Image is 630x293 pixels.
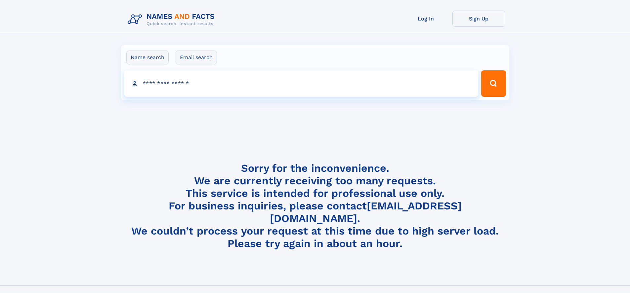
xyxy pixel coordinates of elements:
[124,70,479,97] input: search input
[452,11,505,27] a: Sign Up
[126,51,169,64] label: Name search
[125,11,220,28] img: Logo Names and Facts
[399,11,452,27] a: Log In
[176,51,217,64] label: Email search
[270,200,462,225] a: [EMAIL_ADDRESS][DOMAIN_NAME]
[481,70,506,97] button: Search Button
[125,162,505,250] h4: Sorry for the inconvenience. We are currently receiving too many requests. This service is intend...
